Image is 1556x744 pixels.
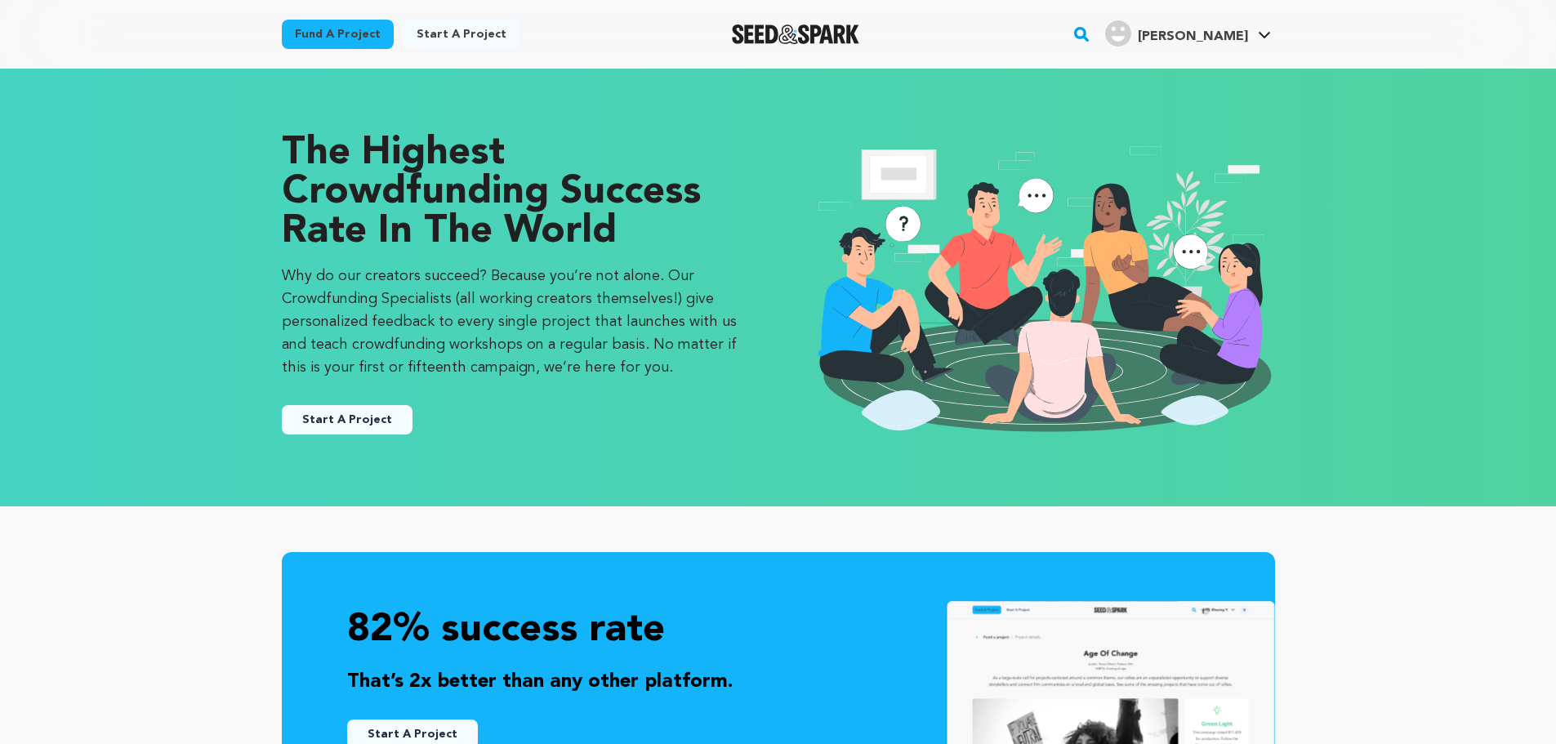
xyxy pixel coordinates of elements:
[1105,20,1131,47] img: user.png
[1102,17,1274,51] span: Martinez D.'s Profile
[811,134,1275,441] img: seedandspark start project illustration image
[347,667,1210,697] p: That’s 2x better than any other platform.
[282,265,746,379] p: Why do our creators succeed? Because you’re not alone. Our Crowdfunding Specialists (all working ...
[732,25,860,44] img: Seed&Spark Logo Dark Mode
[347,604,1210,657] p: 82% success rate
[732,25,860,44] a: Seed&Spark Homepage
[1102,17,1274,47] a: Martinez D.'s Profile
[1105,20,1248,47] div: Martinez D.'s Profile
[1138,30,1248,43] span: [PERSON_NAME]
[282,134,746,252] p: The Highest Crowdfunding Success Rate in the World
[403,20,519,49] a: Start a project
[282,405,412,434] button: Start A Project
[282,20,394,49] a: Fund a project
